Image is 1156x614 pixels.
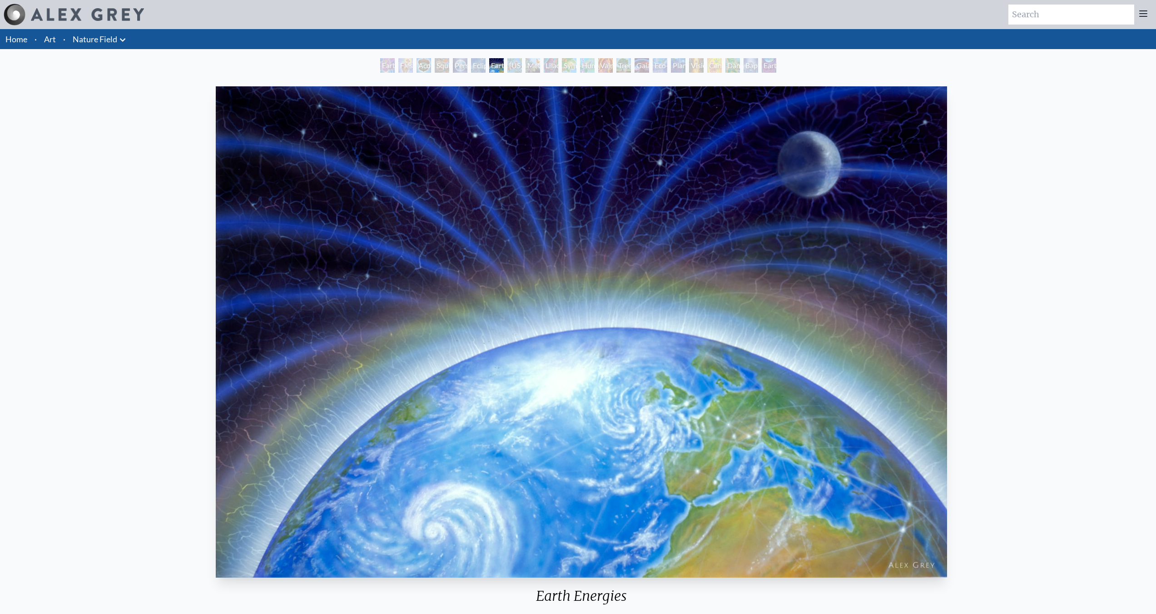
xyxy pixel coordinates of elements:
div: Earth Energies [212,588,951,611]
div: Flesh of the Gods [398,58,413,73]
div: Eco-Atlas [653,58,667,73]
div: Vajra Horse [598,58,613,73]
div: Cannabis Mudra [707,58,722,73]
a: Home [5,34,27,44]
li: · [60,29,69,49]
div: Squirrel [435,58,449,73]
div: Baptism in the Ocean of Awareness [744,58,758,73]
img: Earth-Energies-1987-Alex-Grey-watermarked.jpg [216,86,948,578]
div: Earth Energies [489,58,504,73]
div: Gaia [635,58,649,73]
div: Eclipse [471,58,486,73]
div: Tree & Person [616,58,631,73]
a: Nature Field [73,33,117,45]
div: Earth Witness [380,58,395,73]
div: Earthmind [762,58,776,73]
input: Search [1008,5,1134,25]
div: Humming Bird [580,58,595,73]
div: Symbiosis: Gall Wasp & Oak Tree [562,58,576,73]
div: Vision Tree [689,58,704,73]
div: Acorn Dream [417,58,431,73]
div: Dance of Cannabia [725,58,740,73]
div: Metamorphosis [526,58,540,73]
div: Lilacs [544,58,558,73]
div: [US_STATE] Song [507,58,522,73]
li: · [31,29,40,49]
div: Person Planet [453,58,467,73]
div: Planetary Prayers [671,58,685,73]
a: Art [44,33,56,45]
